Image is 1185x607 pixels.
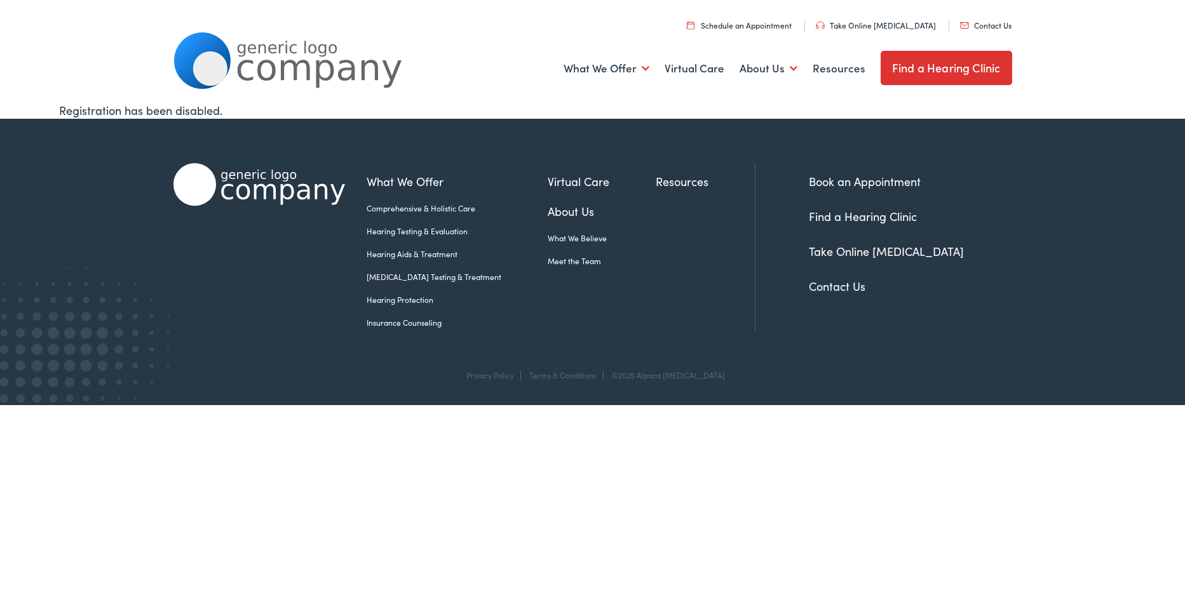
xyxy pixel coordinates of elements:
[548,255,656,267] a: Meet the Team
[529,370,597,380] a: Terms & Conditions
[466,370,514,380] a: Privacy Policy
[960,22,969,29] img: utility icon
[548,203,656,220] a: About Us
[881,51,1012,85] a: Find a Hearing Clinic
[606,371,725,380] div: ©2025 Alpaca [MEDICAL_DATA]
[809,243,964,259] a: Take Online [MEDICAL_DATA]
[367,173,548,190] a: What We Offer
[665,45,724,92] a: Virtual Care
[367,294,548,305] a: Hearing Protection
[687,21,694,29] img: utility icon
[813,45,865,92] a: Resources
[367,248,548,260] a: Hearing Aids & Treatment
[687,20,792,30] a: Schedule an Appointment
[548,173,656,190] a: Virtual Care
[367,203,548,214] a: Comprehensive & Holistic Care
[809,208,917,224] a: Find a Hearing Clinic
[59,102,1126,119] div: Registration has been disabled.
[809,173,921,189] a: Book an Appointment
[816,20,936,30] a: Take Online [MEDICAL_DATA]
[367,317,548,328] a: Insurance Counseling
[809,278,865,294] a: Contact Us
[367,225,548,237] a: Hearing Testing & Evaluation
[367,271,548,283] a: [MEDICAL_DATA] Testing & Treatment
[960,20,1012,30] a: Contact Us
[564,45,649,92] a: What We Offer
[740,45,797,92] a: About Us
[173,163,345,206] img: Alpaca Audiology
[816,22,825,29] img: utility icon
[656,173,755,190] a: Resources
[548,232,656,244] a: What We Believe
